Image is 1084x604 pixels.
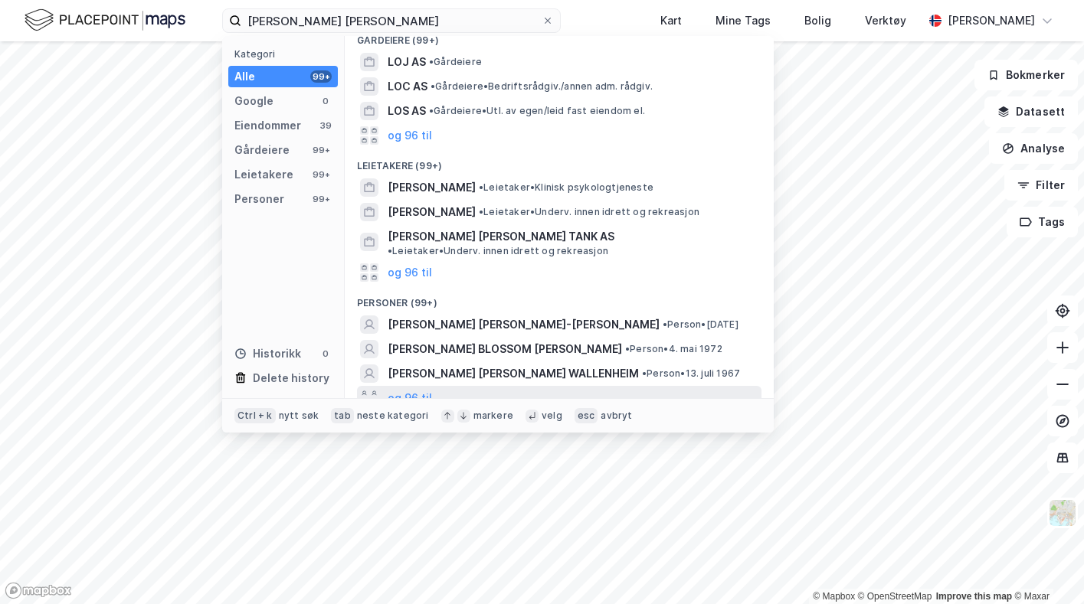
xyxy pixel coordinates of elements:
[388,389,432,407] button: og 96 til
[660,11,682,30] div: Kart
[388,178,476,197] span: [PERSON_NAME]
[319,348,332,360] div: 0
[388,227,614,246] span: [PERSON_NAME] [PERSON_NAME] TANK AS
[310,168,332,181] div: 99+
[473,410,513,422] div: markere
[642,367,647,379] span: •
[429,105,434,116] span: •
[253,369,329,387] div: Delete history
[388,53,426,71] span: LOJ AS
[234,408,276,423] div: Ctrl + k
[479,181,653,194] span: Leietaker • Klinisk psykologtjeneste
[388,126,432,145] button: og 96 til
[234,48,338,60] div: Kategori
[388,102,426,120] span: LOS AS
[989,133,1078,164] button: Analyse
[479,181,483,193] span: •
[575,408,598,423] div: esc
[234,92,273,110] div: Google
[234,67,255,86] div: Alle
[25,7,185,34] img: logo.f888ab2527a4732fd821a326f86c7f29.svg
[331,408,354,423] div: tab
[804,11,831,30] div: Bolig
[357,410,429,422] div: neste kategori
[431,80,435,92] span: •
[388,245,608,257] span: Leietaker • Underv. innen idrett og rekreasjon
[310,144,332,156] div: 99+
[319,95,332,107] div: 0
[542,410,562,422] div: velg
[625,343,630,354] span: •
[948,11,1035,30] div: [PERSON_NAME]
[241,9,542,32] input: Søk på adresse, matrikkel, gårdeiere, leietakere eller personer
[310,193,332,205] div: 99+
[974,60,1078,90] button: Bokmerker
[984,96,1078,127] button: Datasett
[865,11,906,30] div: Verktøy
[388,245,392,256] span: •
[279,410,319,422] div: nytt søk
[642,367,740,380] span: Person • 13. juli 1967
[813,591,855,602] a: Mapbox
[319,119,332,132] div: 39
[429,105,645,117] span: Gårdeiere • Utl. av egen/leid fast eiendom el.
[388,203,476,221] span: [PERSON_NAME]
[388,315,660,334] span: [PERSON_NAME] [PERSON_NAME]-[PERSON_NAME]
[388,340,622,358] span: [PERSON_NAME] BLOSSOM [PERSON_NAME]
[716,11,771,30] div: Mine Tags
[234,141,290,159] div: Gårdeiere
[936,591,1012,602] a: Improve this map
[429,56,482,68] span: Gårdeiere
[388,263,432,282] button: og 96 til
[388,364,639,383] span: [PERSON_NAME] [PERSON_NAME] WALLENHEIM
[1007,531,1084,604] iframe: Chat Widget
[234,190,284,208] div: Personer
[429,56,434,67] span: •
[5,582,72,599] a: Mapbox homepage
[234,344,301,363] div: Historikk
[310,70,332,83] div: 99+
[345,285,774,312] div: Personer (99+)
[858,591,932,602] a: OpenStreetMap
[234,165,293,184] div: Leietakere
[345,148,774,175] div: Leietakere (99+)
[388,77,427,96] span: LOC AS
[663,318,738,331] span: Person • [DATE]
[663,318,667,330] span: •
[601,410,632,422] div: avbryt
[431,80,653,93] span: Gårdeiere • Bedriftsrådgiv./annen adm. rådgiv.
[1048,498,1077,527] img: Z
[1004,170,1078,201] button: Filter
[479,206,483,217] span: •
[1007,207,1078,237] button: Tags
[479,206,699,218] span: Leietaker • Underv. innen idrett og rekreasjon
[234,116,301,135] div: Eiendommer
[625,343,722,355] span: Person • 4. mai 1972
[345,22,774,50] div: Gårdeiere (99+)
